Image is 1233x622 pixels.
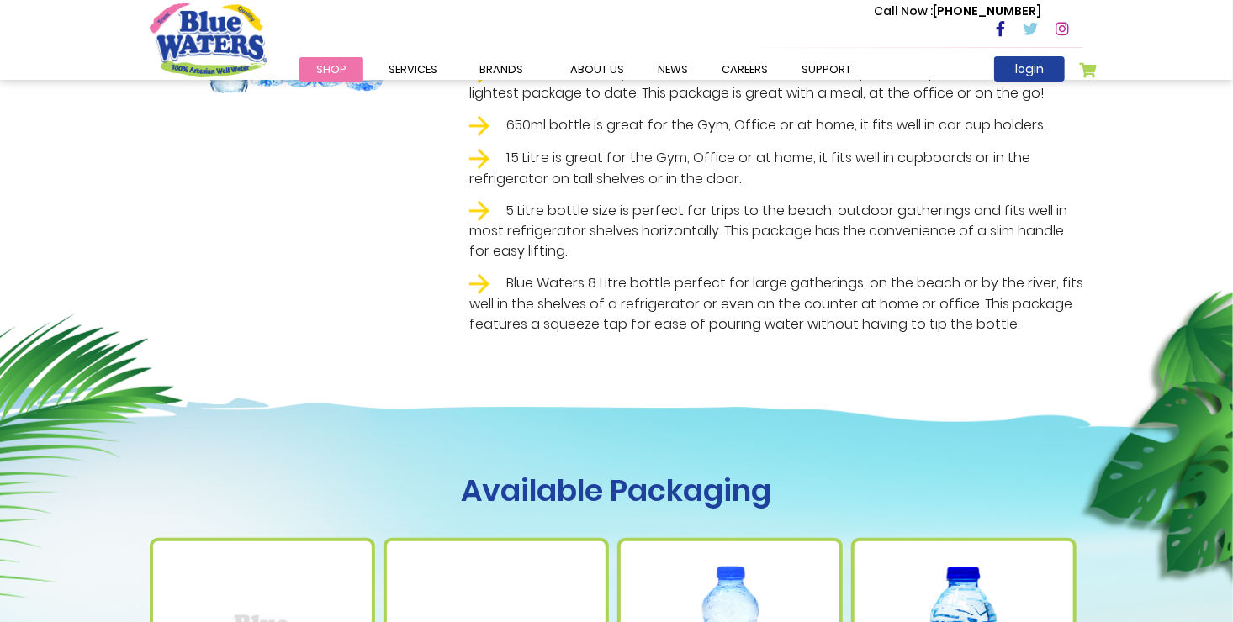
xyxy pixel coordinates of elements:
[785,57,868,82] a: support
[150,3,267,76] a: store logo
[469,201,1083,262] li: 5 Litre bottle size is perfect for trips to the beach, outdoor gatherings and fits well in most r...
[316,61,347,77] span: Shop
[641,57,705,82] a: News
[150,472,1083,509] h1: Available Packaging
[469,148,1083,189] li: 1.5 Litre is great for the Gym, Office or at home, it fits well in cupboards or in the refrigerat...
[389,61,437,77] span: Services
[874,3,1041,20] p: [PHONE_NUMBER]
[469,273,1083,335] li: Blue Waters 8 Litre bottle perfect for large gatherings, on the beach or by the river, fits well ...
[874,3,933,19] span: Call Now :
[705,57,785,82] a: careers
[553,57,641,82] a: about us
[469,63,1083,104] li: 500ml Eco Friendly Bottle has a wide mouth, doesn't spill when opened and is our lightest package...
[994,56,1065,82] a: login
[469,115,1083,136] li: 650ml bottle is great for the Gym, Office or at home, it fits well in car cup holders.
[479,61,523,77] span: Brands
